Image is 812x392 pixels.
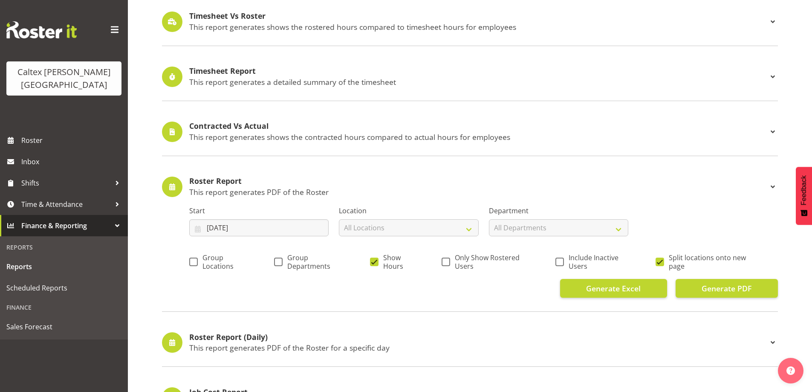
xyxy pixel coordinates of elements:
span: Inbox [21,155,124,168]
div: Roster Report This report generates PDF of the Roster [162,177,778,197]
p: This report generates shows the contracted hours compared to actual hours for employees [189,132,768,142]
span: Group Departments [283,253,346,270]
span: Shifts [21,177,111,189]
img: Rosterit website logo [6,21,77,38]
h4: Timesheet Report [189,67,768,75]
p: This report generates PDF of the Roster for a specific day [189,343,768,352]
span: Include Inactive Users [564,253,632,270]
h4: Timesheet Vs Roster [189,12,768,20]
span: Sales Forecast [6,320,121,333]
button: Feedback - Show survey [796,167,812,225]
span: Finance & Reporting [21,219,111,232]
input: Click to select... [189,219,329,236]
p: This report generates PDF of the Roster [189,187,768,197]
span: Scheduled Reports [6,282,121,294]
div: Roster Report (Daily) This report generates PDF of the Roster for a specific day [162,332,778,353]
img: help-xxl-2.png [786,366,795,375]
p: This report generates shows the rostered hours compared to timesheet hours for employees [189,22,768,32]
span: Feedback [800,175,808,205]
span: Generate PDF [702,283,751,294]
span: Show Hours [379,253,418,270]
a: Scheduled Reports [2,277,126,299]
div: Timesheet Vs Roster This report generates shows the rostered hours compared to timesheet hours fo... [162,12,778,32]
label: Start [189,206,329,216]
p: This report generates a detailed summary of the timesheet [189,77,768,87]
span: Generate Excel [586,283,641,294]
div: Timesheet Report This report generates a detailed summary of the timesheet [162,67,778,87]
label: Department [489,206,628,216]
div: Caltex [PERSON_NAME][GEOGRAPHIC_DATA] [15,66,113,91]
span: Only Show Rostered Users [450,253,532,270]
div: Reports [2,238,126,256]
span: Roster [21,134,124,147]
h4: Roster Report (Daily) [189,333,768,342]
button: Generate PDF [676,279,778,298]
a: Reports [2,256,126,277]
div: Contracted Vs Actual This report generates shows the contracted hours compared to actual hours fo... [162,122,778,142]
span: Group Locations [198,253,250,270]
h4: Contracted Vs Actual [189,122,768,131]
div: Finance [2,299,126,316]
span: Reports [6,260,121,273]
button: Generate Excel [560,279,667,298]
a: Sales Forecast [2,316,126,337]
label: Location [339,206,478,216]
span: Time & Attendance [21,198,111,211]
span: Split locations onto new page [664,253,754,270]
h4: Roster Report [189,177,768,186]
